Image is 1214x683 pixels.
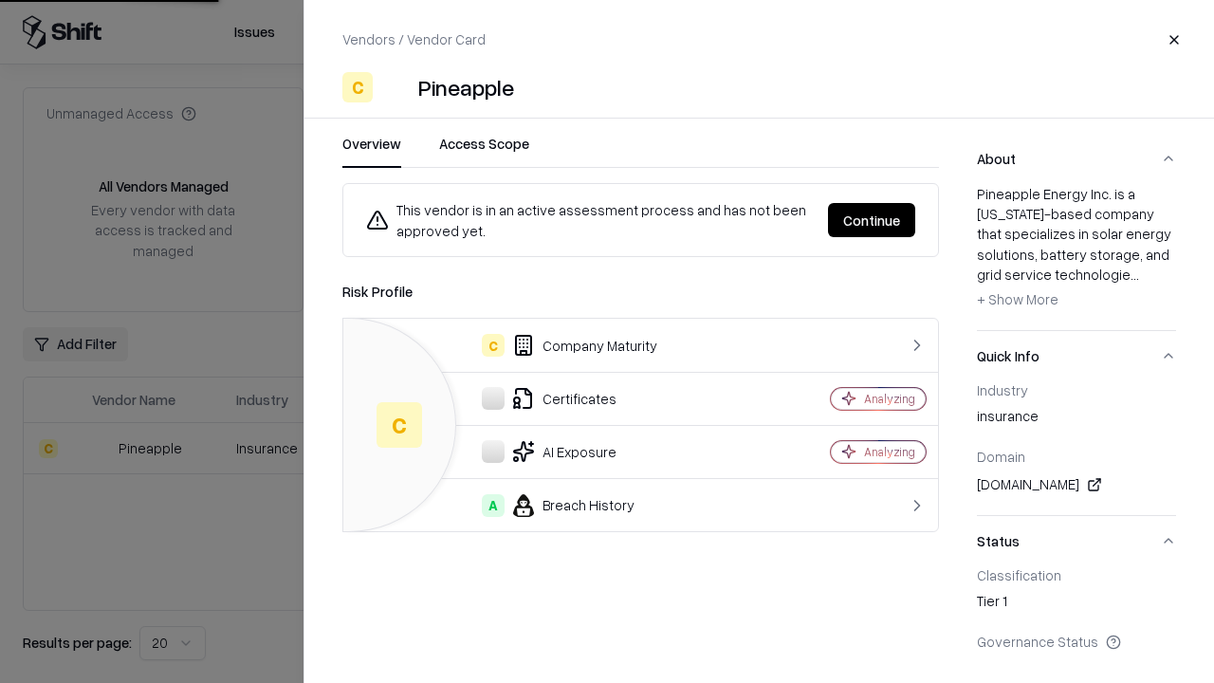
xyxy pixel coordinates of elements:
[977,184,1176,330] div: About
[977,184,1176,315] div: Pineapple Energy Inc. is a [US_STATE]-based company that specializes in solar energy solutions, b...
[977,381,1176,398] div: Industry
[977,448,1176,465] div: Domain
[977,406,1176,433] div: insurance
[342,72,373,102] div: C
[977,633,1176,650] div: Governance Status
[359,494,764,517] div: Breach History
[342,29,486,49] p: Vendors / Vendor Card
[977,331,1176,381] button: Quick Info
[977,134,1176,184] button: About
[342,134,401,168] button: Overview
[359,440,764,463] div: AI Exposure
[977,473,1176,496] div: [DOMAIN_NAME]
[342,280,939,303] div: Risk Profile
[359,387,764,410] div: Certificates
[418,72,514,102] div: Pineapple
[482,494,505,517] div: A
[864,391,915,407] div: Analyzing
[828,203,915,237] button: Continue
[977,381,1176,515] div: Quick Info
[439,134,529,168] button: Access Scope
[366,199,813,241] div: This vendor is in an active assessment process and has not been approved yet.
[977,285,1058,315] button: + Show More
[977,516,1176,566] button: Status
[977,566,1176,583] div: Classification
[482,334,505,357] div: C
[977,591,1176,618] div: Tier 1
[380,72,411,102] img: Pineapple
[377,402,422,448] div: C
[1131,266,1139,283] span: ...
[864,444,915,460] div: Analyzing
[977,290,1058,307] span: + Show More
[359,334,764,357] div: Company Maturity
